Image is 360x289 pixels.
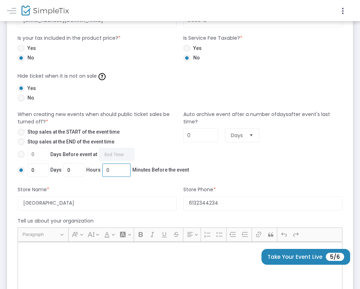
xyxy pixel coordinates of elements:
[18,196,177,211] input: Enter Store Name
[64,163,84,177] input: DaysHoursMinutes Before the event
[246,129,256,142] button: Select
[25,54,34,62] span: No
[25,94,34,102] span: No
[18,217,94,225] m-panel-subtitle: Tell us about your organization
[28,163,48,177] input: DaysHoursMinutes Before the event
[103,163,130,177] input: DaysHoursMinutes Before the event
[183,34,242,42] m-panel-subtitle: Is Service Fee Taxable?
[18,227,342,242] div: Editor toolbar
[18,111,177,126] m-panel-subtitle: When creating new events when should public ticket sales be turned off?
[231,132,244,139] span: Days
[190,45,202,52] span: Yes
[99,148,134,161] input: Days Before event at
[183,111,342,126] m-panel-subtitle: Auto archive event after a number of after event's last time?
[277,111,288,118] span: days
[25,128,120,136] span: Stop sales at the START of the event time
[183,186,216,193] m-panel-subtitle: Store Phone
[25,148,134,161] span: Days Before event at
[23,230,59,239] span: Paragraph
[132,166,189,174] span: Minutes Before the event
[261,249,350,265] button: Take Your Event Live5/6
[25,138,114,146] span: Stop sales at the END of the event time
[25,163,189,177] span: Days Hours
[18,186,49,193] m-panel-subtitle: Store Name
[25,85,36,92] span: Yes
[18,34,121,42] m-panel-subtitle: Is your tax included in the product price?
[18,71,107,82] m-panel-subtitle: Hide ticket when it is not on sale
[326,253,344,261] span: 5/6
[99,73,106,80] img: question-mark
[19,229,67,240] button: Paragraph
[190,54,200,62] span: No
[183,196,342,211] input: Enter phone Number
[25,45,36,52] span: Yes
